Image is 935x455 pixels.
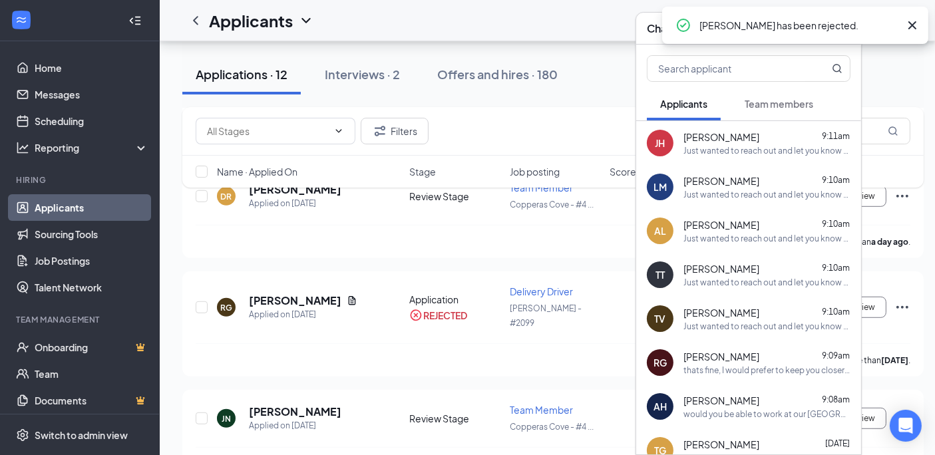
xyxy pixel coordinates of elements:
svg: Ellipses [894,299,910,315]
a: Sourcing Tools [35,221,148,247]
svg: ChevronDown [298,13,314,29]
svg: CheckmarkCircle [675,17,691,33]
span: [PERSON_NAME] [683,174,759,188]
div: Just wanted to reach out and let you know that as a driver for [PERSON_NAME] we would require you... [683,321,850,332]
div: Applied on [DATE] [249,308,357,321]
div: Hiring [16,174,146,186]
div: Offers and hires · 180 [437,66,558,82]
span: Delivery Driver [510,285,573,297]
span: [PERSON_NAME] [683,438,759,451]
a: Scheduling [35,108,148,134]
span: Score [610,165,636,178]
div: Interviews · 2 [325,66,400,82]
span: 9:11am [822,131,850,141]
svg: ChevronLeft [188,13,204,29]
span: 9:10am [822,307,850,317]
span: Name · Applied On [217,165,297,178]
svg: CrossCircle [409,309,423,322]
b: a day ago [871,237,908,247]
span: 9:08am [822,394,850,404]
span: 9:10am [822,263,850,273]
span: 9:10am [822,219,850,229]
span: [PERSON_NAME] [683,262,759,275]
span: Copperas Cove - #4 ... [510,422,594,432]
div: Switch to admin view [35,428,128,442]
svg: ChevronDown [333,126,344,136]
div: AL [654,224,666,237]
div: Applied on [DATE] [249,419,341,432]
span: Applicants [660,98,707,110]
span: Job posting [510,165,560,178]
h1: Applicants [209,9,293,32]
div: AH [654,400,667,413]
svg: MagnifyingGlass [832,63,842,74]
input: All Stages [207,124,328,138]
div: JH [655,136,665,150]
div: [PERSON_NAME] has been rejected. [699,17,899,33]
svg: MagnifyingGlass [888,126,898,136]
div: Team Management [16,314,146,325]
div: TV [655,312,666,325]
div: Just wanted to reach out and let you know that as a driver for [PERSON_NAME] we would require you... [683,233,850,244]
svg: Analysis [16,141,29,154]
div: Applied on [DATE] [249,197,341,210]
a: Team [35,361,148,387]
span: [PERSON_NAME] [683,394,759,407]
span: Team members [745,98,813,110]
h5: [PERSON_NAME] [249,293,341,308]
div: JN [222,413,231,424]
div: Reporting [35,141,149,154]
span: [PERSON_NAME] [683,130,759,144]
span: 9:10am [822,175,850,185]
div: Open Intercom Messenger [890,410,922,442]
div: Application [409,293,502,306]
svg: Filter [372,123,388,139]
input: Search applicant [648,56,805,81]
div: Just wanted to reach out and let you know that as a driver for [PERSON_NAME] we would require you... [683,277,850,288]
svg: Document [347,295,357,306]
a: Talent Network [35,274,148,301]
svg: Collapse [128,14,142,27]
div: Just wanted to reach out and let you know that as a driver for [PERSON_NAME] we would require you... [683,145,850,156]
span: 9:09am [822,351,850,361]
div: RG [220,302,232,313]
span: Team Member [510,404,573,416]
div: Applications · 12 [196,66,287,82]
a: Applicants [35,194,148,221]
b: [DATE] [881,355,908,365]
div: Just wanted to reach out and let you know that as a driver for [PERSON_NAME] we would require you... [683,189,850,200]
div: RG [654,356,667,369]
span: [PERSON_NAME] [683,218,759,231]
a: Job Postings [35,247,148,274]
a: Home [35,55,148,81]
div: TT [655,268,665,281]
h5: [PERSON_NAME] [249,404,341,419]
svg: WorkstreamLogo [15,13,28,27]
button: Filter Filters [361,118,429,144]
span: Stage [409,165,436,178]
span: [PERSON_NAME] [683,306,759,319]
svg: Cross [904,17,920,33]
div: would you be able to work at our [GEOGRAPHIC_DATA] or [GEOGRAPHIC_DATA] location if hired? [683,408,850,420]
span: [PERSON_NAME] [683,350,759,363]
div: LM [654,180,667,194]
a: OnboardingCrown [35,334,148,361]
span: [DATE] [825,438,850,448]
div: thats fine, I would prefer to keep you closer to what is easiest for you, can you interview [DATE... [683,365,850,376]
svg: Settings [16,428,29,442]
h3: Chat [647,21,671,36]
a: DocumentsCrown [35,387,148,414]
a: Messages [35,81,148,108]
div: REJECTED [423,309,467,322]
div: Review Stage [409,412,502,425]
span: [PERSON_NAME] - #2099 [510,303,582,328]
span: Copperas Cove - #4 ... [510,200,594,210]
